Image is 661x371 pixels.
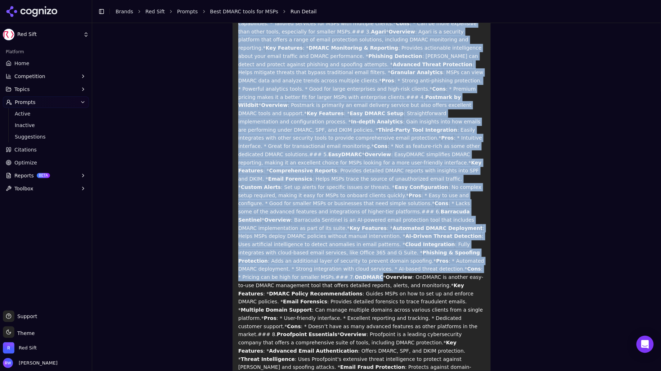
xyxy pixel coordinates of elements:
[264,315,276,321] strong: Pros
[365,151,391,157] strong: Overview
[241,356,295,362] strong: Threat Intelligence
[389,29,415,35] strong: Overview
[12,132,80,142] a: Suggestions
[3,83,89,95] button: Topics
[14,146,37,153] span: Citations
[241,307,312,313] strong: Multiple Domain Support
[3,96,89,108] button: Prompts
[261,102,288,108] strong: Overview
[14,313,37,320] span: Support
[238,340,457,354] strong: Key Features
[355,274,383,280] strong: OnDMARC
[14,172,34,179] span: Reports
[3,58,89,69] a: Home
[14,185,33,192] span: Toolbox
[3,342,37,354] button: Open organization switcher
[269,291,363,297] strong: DMARC Policy Recommendations
[37,173,50,178] span: BETA
[378,127,457,133] strong: Third-Party Tool Integration
[3,170,89,181] button: ReportsBETA
[177,8,198,15] a: Prompts
[409,193,421,198] strong: Pros
[12,109,80,119] a: Active
[3,157,89,168] a: Optimize
[269,168,337,173] strong: Comprehensive Reports
[395,184,449,190] strong: Easy Configuration
[14,330,35,336] span: Theme
[210,8,279,15] a: Best DMARC tools for MSPs
[386,274,413,280] strong: Overview
[405,241,455,247] strong: Cloud Integration
[283,299,327,304] strong: Email Forensics
[351,119,403,125] strong: In-depth Analytics
[145,8,165,15] a: Red Sift
[291,8,317,15] span: Run Detail
[374,143,388,149] strong: Cons
[277,331,337,337] strong: Proofpoint Essentials
[266,45,303,51] strong: Key Features
[371,29,386,35] strong: Agari
[3,358,13,368] img: Rebecca Warren
[14,73,45,80] span: Competition
[3,342,14,354] img: Red Sift
[17,31,80,38] span: Red Sift
[238,282,464,297] strong: Key Features
[3,144,89,155] a: Citations
[14,159,37,166] span: Optimize
[340,364,405,370] strong: Email Fraud Protection
[328,151,362,157] strong: EasyDMARC
[405,233,482,239] strong: AI-Driven Threat Detection
[391,69,443,75] strong: Granular Analytics
[116,9,133,14] a: Brands
[307,110,344,116] strong: Key Features
[238,209,470,223] strong: Barracuda Sentinel
[16,360,58,366] span: [PERSON_NAME]
[393,62,472,67] strong: Advanced Threat Protection
[368,53,422,59] strong: Phishing Detection
[269,348,358,354] strong: Advanced Email Authentication
[3,46,89,58] div: Platform
[3,183,89,194] button: Toolbox
[14,60,29,67] span: Home
[268,176,312,182] strong: Email Forensics
[12,120,80,130] a: Inactive
[15,99,36,106] span: Prompts
[467,266,481,272] strong: Cons
[441,135,454,141] strong: Pros
[350,225,387,231] strong: Key Features
[15,122,77,129] span: Inactive
[435,200,448,206] strong: Cons
[264,217,291,223] strong: Overview
[382,78,394,83] strong: Pros
[393,225,483,231] strong: Automated DMARC Deployment
[14,86,30,93] span: Topics
[287,324,301,329] strong: Cons
[340,331,367,337] strong: Overview
[350,110,404,116] strong: Easy DMARC Setup
[3,29,14,40] img: Red Sift
[241,184,281,190] strong: Custom Alerts
[3,358,58,368] button: Open user button
[309,45,398,51] strong: DMARC Monitoring & Reporting
[637,336,654,353] div: Open Intercom Messenger
[238,250,480,264] strong: Phishing & Spoofing Protection
[116,8,641,15] nav: breadcrumb
[432,86,446,92] strong: Cons
[15,110,77,117] span: Active
[3,71,89,82] button: Competition
[19,345,37,351] span: Red Sift
[15,133,77,140] span: Suggestions
[396,21,410,26] strong: Cons
[436,258,449,264] strong: Pros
